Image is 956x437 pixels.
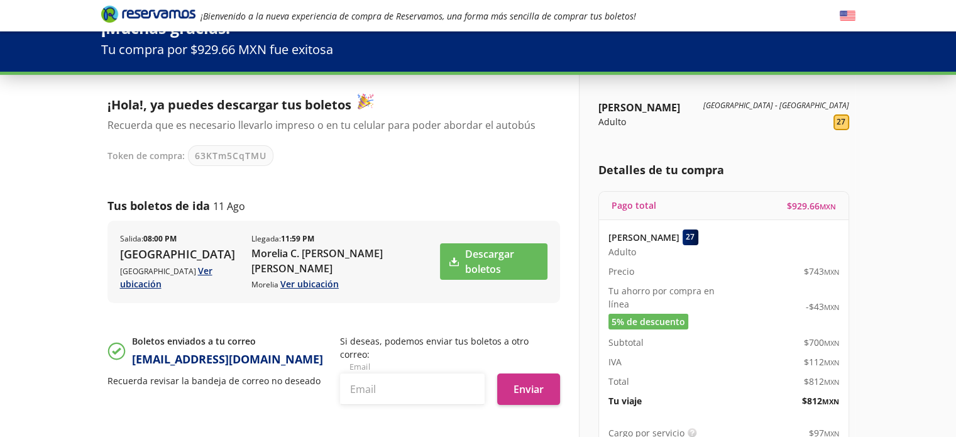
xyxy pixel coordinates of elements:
p: Total [608,375,629,388]
span: $ 812 [802,394,839,407]
p: Boletos enviados a tu correo [132,335,323,348]
button: Enviar [497,373,560,405]
p: [GEOGRAPHIC_DATA] - [GEOGRAPHIC_DATA] [703,100,849,111]
span: $ 929.66 [787,199,836,213]
a: Ver ubicación [280,278,339,290]
p: Recuerda que es necesario llevarlo impreso o en tu celular para poder abordar el autobús [107,118,547,133]
span: $ 812 [804,375,839,388]
p: Salida : [120,233,177,245]
p: Tu ahorro por compra en línea [608,284,724,311]
p: Detalles de tu compra [598,162,849,179]
small: MXN [820,202,836,211]
span: Adulto [608,245,636,258]
p: Adulto [598,115,680,128]
p: Pago total [612,199,656,212]
b: 08:00 PM [143,233,177,244]
b: 11:59 PM [281,233,314,244]
p: Recuerda revisar la bandeja de correo no deseado [107,374,327,387]
p: Tu compra por $929.66 MXN fue exitosa [101,40,855,59]
p: Subtotal [608,336,644,349]
p: [GEOGRAPHIC_DATA] [120,264,239,290]
button: English [840,8,855,24]
a: Brand Logo [101,4,195,27]
small: MXN [824,338,839,348]
p: Llegada : [251,233,314,245]
div: 27 [833,114,849,130]
p: Token de compra: [107,149,185,162]
p: IVA [608,355,622,368]
p: [PERSON_NAME] [598,100,680,115]
p: [EMAIL_ADDRESS][DOMAIN_NAME] [132,351,323,368]
p: [GEOGRAPHIC_DATA] [120,246,239,263]
p: Morelia C. [PERSON_NAME] [PERSON_NAME] [251,246,439,276]
p: [PERSON_NAME] [608,231,679,244]
a: Descargar boletos [440,243,547,280]
p: Morelia [251,277,439,290]
span: $ 743 [804,265,839,278]
span: 5% de descuento [612,315,685,328]
span: $ 112 [804,355,839,368]
em: ¡Bienvenido a la nueva experiencia de compra de Reservamos, una forma más sencilla de comprar tus... [201,10,636,22]
small: MXN [824,302,839,312]
small: MXN [824,358,839,367]
p: Tus boletos de ida [107,197,210,214]
p: Si deseas, podemos enviar tus boletos a otro correo: [340,335,560,361]
a: Ver ubicación [120,265,212,290]
span: 63KTm5CqTMU [195,149,266,162]
p: ¡Hola!, ya puedes descargar tus boletos [107,94,547,114]
span: -$ 43 [806,300,839,313]
input: Email [340,373,485,405]
p: Tu viaje [608,394,642,407]
div: 27 [683,230,698,245]
p: Precio [608,265,634,278]
i: Brand Logo [101,4,195,23]
small: MXN [824,267,839,277]
small: MXN [822,397,839,406]
span: $ 700 [804,336,839,349]
small: MXN [824,377,839,387]
p: 11 Ago [213,199,245,214]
